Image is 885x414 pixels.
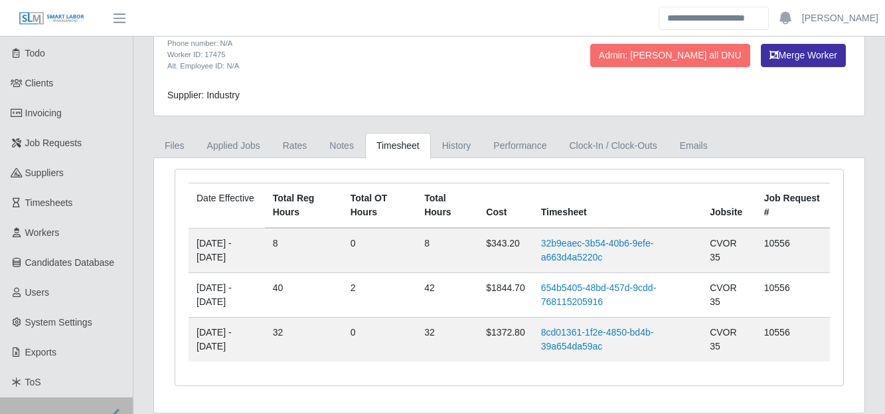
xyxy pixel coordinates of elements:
td: 32 [265,318,343,362]
td: 42 [416,273,478,318]
a: 32b9eaec-3b54-40b6-9efe-a663d4a5220c [541,238,654,262]
a: History [431,133,483,159]
button: Admin: [PERSON_NAME] all DNU [590,44,750,67]
span: Suppliers [25,167,64,178]
th: Cost [478,183,532,229]
th: Timesheet [533,183,702,229]
td: [DATE] - [DATE] [189,273,265,318]
th: Total Reg Hours [265,183,343,229]
td: $1844.70 [478,273,532,318]
span: ToS [25,377,41,387]
a: 8cd01361-1f2e-4850-bd4b-39a654da59ac [541,327,654,352]
span: CVOR 35 [710,327,736,352]
th: Total OT Hours [343,183,417,229]
th: Job Request # [756,183,830,229]
td: 32 [416,318,478,362]
td: 8 [416,228,478,273]
td: [DATE] - [DATE] [189,318,265,362]
a: Performance [482,133,558,159]
td: 0 [343,318,417,362]
td: 40 [265,273,343,318]
span: Invoicing [25,108,62,118]
a: Clock-In / Clock-Outs [558,133,668,159]
button: Merge Worker [761,44,846,67]
span: Job Requests [25,138,82,148]
span: Todo [25,48,45,58]
td: 2 [343,273,417,318]
span: Timesheets [25,197,73,208]
a: Notes [318,133,365,159]
span: CVOR 35 [710,282,736,307]
a: Applied Jobs [196,133,272,159]
th: Total Hours [416,183,478,229]
span: System Settings [25,317,92,328]
a: Timesheet [365,133,431,159]
input: Search [659,7,769,30]
span: Users [25,287,50,298]
td: 0 [343,228,417,273]
span: Clients [25,78,54,88]
td: Date Effective [189,183,265,229]
span: Exports [25,347,56,358]
td: 8 [265,228,343,273]
span: 10556 [764,238,790,249]
td: $343.20 [478,228,532,273]
div: Phone number: N/A [167,38,558,49]
span: Workers [25,227,60,238]
a: Emails [669,133,719,159]
div: Worker ID: 17475 [167,49,558,60]
a: [PERSON_NAME] [802,11,878,25]
a: 654b5405-48bd-457d-9cdd-768115205916 [541,282,657,307]
a: Files [153,133,196,159]
span: Supplier: Industry [167,90,240,100]
img: SLM Logo [19,11,85,26]
td: $1372.80 [478,318,532,362]
td: [DATE] - [DATE] [189,228,265,273]
a: Rates [272,133,319,159]
span: Candidates Database [25,257,115,268]
span: CVOR 35 [710,238,736,262]
div: Alt. Employee ID: N/A [167,60,558,72]
span: 10556 [764,282,790,293]
th: Jobsite [702,183,756,229]
span: 10556 [764,327,790,338]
